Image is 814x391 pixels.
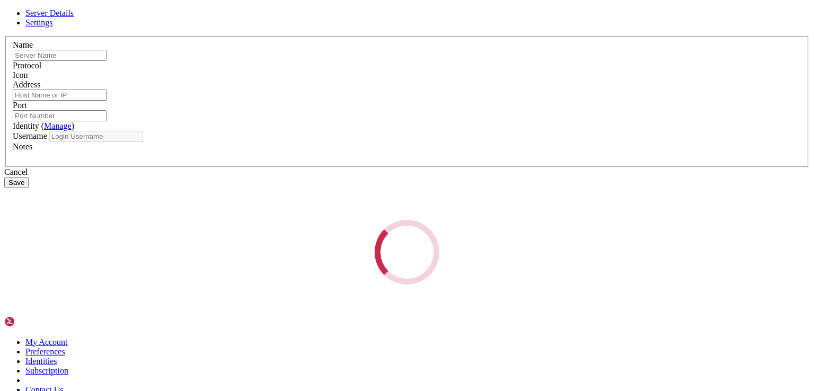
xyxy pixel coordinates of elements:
[371,217,442,287] div: Loading...
[13,101,27,110] label: Port
[4,40,676,49] x-row: ^C
[4,167,810,177] div: Cancel
[4,211,676,220] x-row: # System time zone
[4,265,8,274] span: ’
[4,316,65,327] img: Shellngn
[4,283,676,292] x-row: [root@C20250922116305 jitsi-docker-jitsi-meet-995b0e4]# mkdir -p ~/.jitsi-meet-cfg/{web,transcrip...
[4,103,676,112] x-row: # Exposed HTTP port (will redirect to HTTPS port)
[49,131,143,142] input: Login Username
[4,49,676,58] x-row: [root@C20250922116305 jitsi-docker-jitsi-meet-995b0e4]# # Directory where all configuration will ...
[254,310,259,319] div: (56, 34)
[13,61,41,70] label: Protocol
[25,337,68,346] a: My Account
[13,80,40,89] label: Address
[4,292,676,301] x-row: fo,jvb}
[25,366,68,375] a: Subscription
[41,121,74,130] span: ( )
[13,131,47,140] label: Username
[25,347,65,356] a: Preferences
[13,121,74,130] label: Identity
[4,177,29,188] button: Save
[25,18,53,27] a: Settings
[4,22,89,31] span: # Exposed HTTPS port
[4,238,676,247] x-row: [root@C20250922116305 jitsi-docker-jitsi-meet-995b0e4]# mkdir -p ~/.jitsi-meet-cfg/{web,transcrip...
[4,121,676,130] x-row: HTTP_PORT=8000
[44,121,72,130] a: Manage
[4,247,676,256] x-row: fo,jvb}
[38,40,76,49] span: time zone
[13,40,33,49] label: Name
[4,274,119,283] span: -bash: ’: command not found
[13,70,28,79] label: Icon
[25,357,57,366] a: Identities
[4,175,676,184] x-row: HTTPS_PORT=8443
[13,90,107,101] input: Host Name or IP
[4,40,30,49] span: TZ=UTC
[4,229,676,238] x-row: TZ=UTC
[4,157,676,166] x-row: # Exposed HTTPS port
[13,50,107,61] input: Server Name
[13,110,107,121] input: Port Number
[25,8,74,17] a: Server Details
[4,67,676,76] x-row: CONFIG=~/.jitsi-meet-cfg
[13,142,32,151] label: Notes
[4,310,676,319] x-row: [root@C20250922116305 jitsi-docker-jitsi-meet-995b0e4]#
